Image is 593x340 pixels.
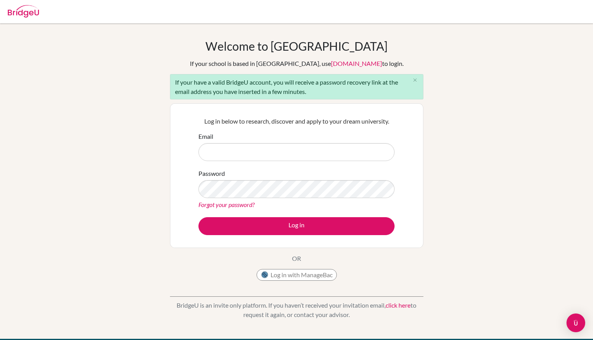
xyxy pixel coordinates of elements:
p: Log in below to research, discover and apply to your dream university. [198,117,395,126]
div: If your school is based in [GEOGRAPHIC_DATA], use to login. [190,59,404,68]
div: Open Intercom Messenger [566,313,585,332]
button: Close [407,74,423,86]
button: Log in with ManageBac [257,269,337,281]
img: Bridge-U [8,5,39,18]
p: BridgeU is an invite only platform. If you haven’t received your invitation email, to request it ... [170,301,423,319]
button: Log in [198,217,395,235]
div: If your have a valid BridgeU account, you will receive a password recovery link at the email addr... [170,74,423,99]
h1: Welcome to [GEOGRAPHIC_DATA] [205,39,388,53]
a: click here [386,301,411,309]
p: OR [292,254,301,263]
a: Forgot your password? [198,201,255,208]
label: Email [198,132,213,141]
label: Password [198,169,225,178]
a: [DOMAIN_NAME] [331,60,382,67]
i: close [412,77,418,83]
